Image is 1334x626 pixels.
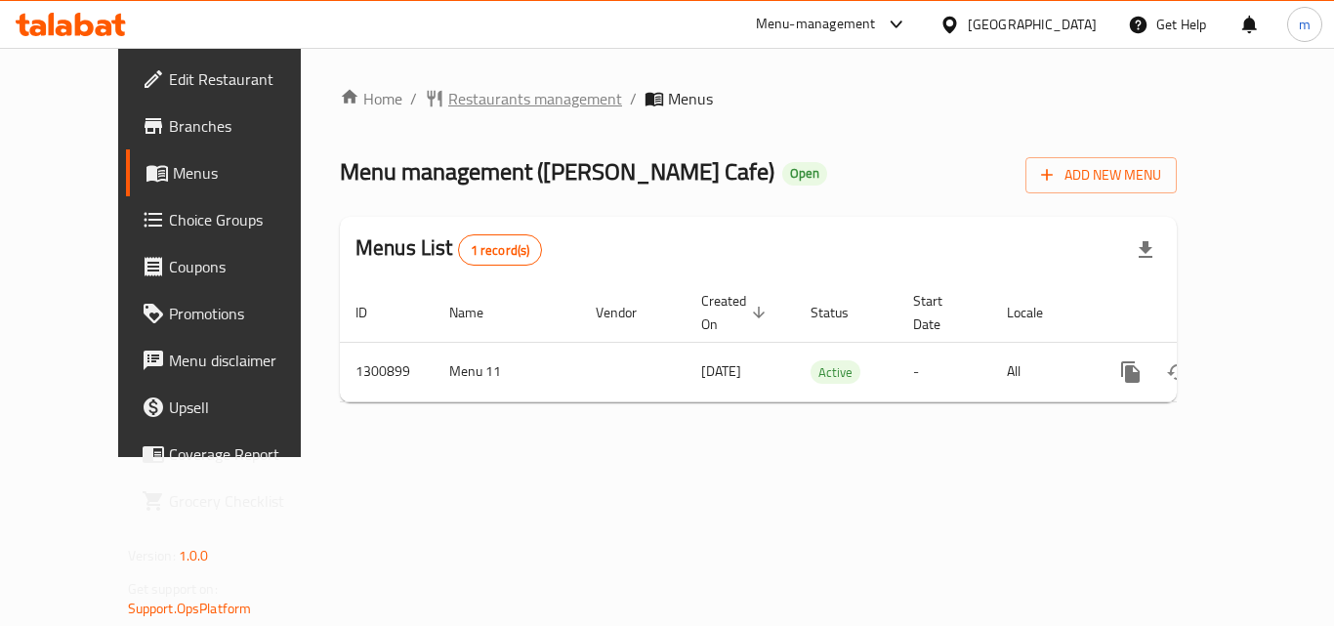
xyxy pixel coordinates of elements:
td: All [991,342,1092,401]
span: m [1299,14,1311,35]
a: Choice Groups [126,196,341,243]
a: Coupons [126,243,341,290]
span: Branches [169,114,325,138]
span: Upsell [169,396,325,419]
span: Promotions [169,302,325,325]
div: [GEOGRAPHIC_DATA] [968,14,1097,35]
button: more [1107,349,1154,396]
div: Menu-management [756,13,876,36]
span: Start Date [913,289,968,336]
td: Menu 11 [434,342,580,401]
span: Edit Restaurant [169,67,325,91]
span: Version: [128,543,176,568]
h2: Menus List [355,233,542,266]
span: Choice Groups [169,208,325,231]
td: - [897,342,991,401]
span: Name [449,301,509,324]
button: Add New Menu [1025,157,1177,193]
span: [DATE] [701,358,741,384]
th: Actions [1092,283,1311,343]
span: Status [811,301,874,324]
div: Export file [1122,227,1169,273]
span: 1.0.0 [179,543,209,568]
a: Support.OpsPlatform [128,596,252,621]
a: Grocery Checklist [126,478,341,524]
a: Upsell [126,384,341,431]
table: enhanced table [340,283,1311,402]
span: Get support on: [128,576,218,602]
span: Coupons [169,255,325,278]
span: Menus [668,87,713,110]
li: / [410,87,417,110]
span: Active [811,361,860,384]
span: Menu management ( [PERSON_NAME] Cafe ) [340,149,774,193]
a: Menu disclaimer [126,337,341,384]
span: Menus [173,161,325,185]
span: Open [782,165,827,182]
span: Coverage Report [169,442,325,466]
span: Locale [1007,301,1068,324]
span: Grocery Checklist [169,489,325,513]
span: ID [355,301,393,324]
a: Promotions [126,290,341,337]
div: Total records count [458,234,543,266]
a: Home [340,87,402,110]
span: Add New Menu [1041,163,1161,188]
button: Change Status [1154,349,1201,396]
nav: breadcrumb [340,87,1177,110]
span: Vendor [596,301,662,324]
li: / [630,87,637,110]
a: Edit Restaurant [126,56,341,103]
span: Restaurants management [448,87,622,110]
a: Restaurants management [425,87,622,110]
td: 1300899 [340,342,434,401]
a: Menus [126,149,341,196]
span: Created On [701,289,771,336]
a: Branches [126,103,341,149]
div: Open [782,162,827,186]
span: 1 record(s) [459,241,542,260]
div: Active [811,360,860,384]
a: Coverage Report [126,431,341,478]
span: Menu disclaimer [169,349,325,372]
